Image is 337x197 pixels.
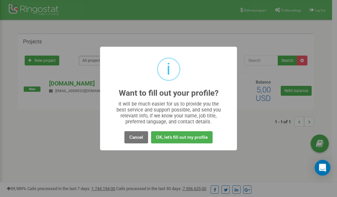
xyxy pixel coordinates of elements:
[119,89,219,98] h2: Want to fill out your profile?
[113,101,224,125] div: It will be much easier for us to provide you the best service and support possible, and send you ...
[124,131,148,143] button: Cancel
[315,160,330,176] div: Open Intercom Messenger
[167,59,170,80] div: i
[151,131,213,143] button: OK, let's fill out my profile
